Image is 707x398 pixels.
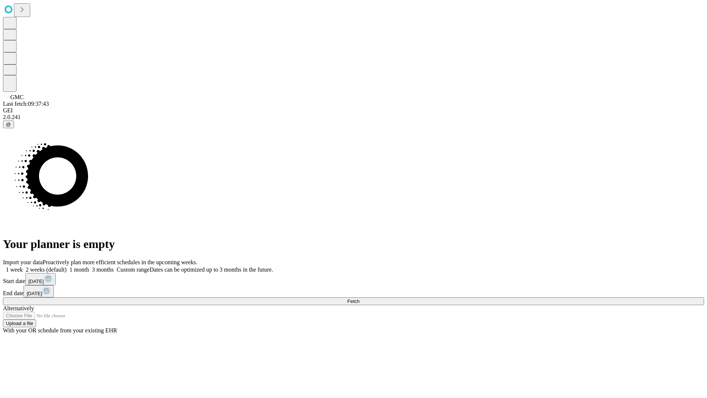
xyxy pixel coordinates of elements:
[24,285,54,297] button: [DATE]
[3,285,704,297] div: End date
[26,266,67,273] span: 2 weeks (default)
[3,237,704,251] h1: Your planner is empty
[43,259,197,265] span: Proactively plan more efficient schedules in the upcoming weeks.
[10,94,24,100] span: GMC
[3,259,43,265] span: Import your data
[3,101,49,107] span: Last fetch: 09:37:43
[117,266,150,273] span: Custom range
[150,266,273,273] span: Dates can be optimized up to 3 months in the future.
[347,298,359,304] span: Fetch
[6,266,23,273] span: 1 week
[92,266,114,273] span: 3 months
[3,114,704,121] div: 2.0.241
[6,122,11,127] span: @
[3,107,704,114] div: GEI
[3,297,704,305] button: Fetch
[25,273,56,285] button: [DATE]
[28,279,44,284] span: [DATE]
[3,305,34,311] span: Alternatively
[3,273,704,285] div: Start date
[70,266,89,273] span: 1 month
[3,121,14,128] button: @
[27,291,42,296] span: [DATE]
[3,320,36,327] button: Upload a file
[3,327,117,334] span: With your OR schedule from your existing EHR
